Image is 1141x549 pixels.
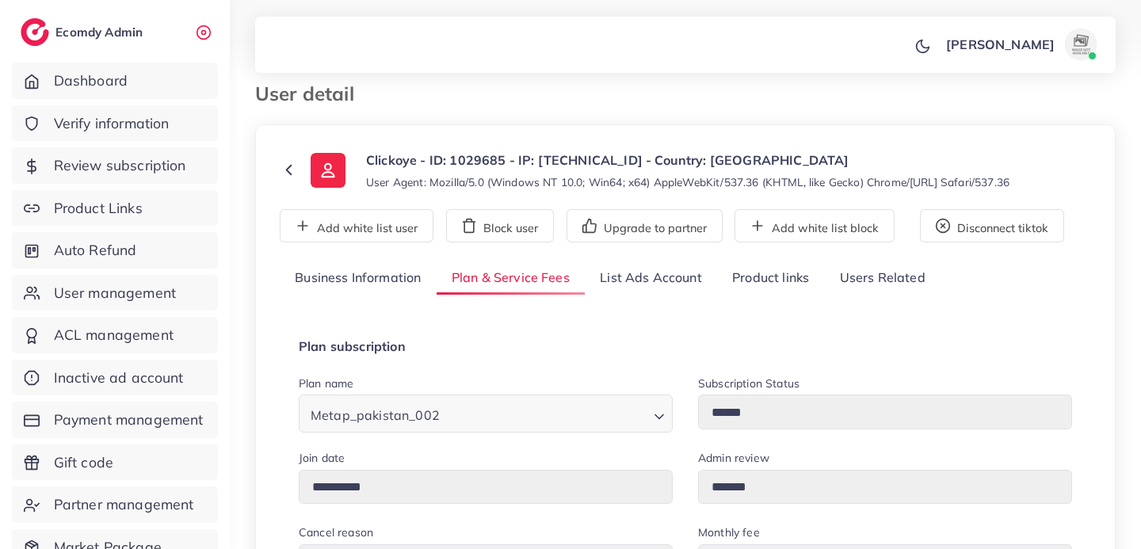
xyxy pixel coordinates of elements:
[55,25,147,40] h2: Ecomdy Admin
[12,105,218,142] a: Verify information
[21,18,49,46] img: logo
[299,339,1072,354] h4: Plan subscription
[54,198,143,219] span: Product Links
[437,261,585,295] a: Plan & Service Fees
[937,29,1103,60] a: [PERSON_NAME]avatar
[307,404,443,427] span: Metap_pakistan_002
[299,450,345,466] label: Join date
[54,113,170,134] span: Verify information
[54,452,113,473] span: Gift code
[311,153,345,188] img: ic-user-info.36bf1079.svg
[12,63,218,99] a: Dashboard
[698,450,769,466] label: Admin review
[280,261,437,295] a: Business Information
[12,402,218,438] a: Payment management
[1065,29,1097,60] img: avatar
[54,155,186,176] span: Review subscription
[698,524,760,540] label: Monthly fee
[54,368,184,388] span: Inactive ad account
[299,524,373,540] label: Cancel reason
[54,494,194,515] span: Partner management
[12,317,218,353] a: ACL management
[920,209,1064,242] button: Disconnect tiktok
[54,71,128,91] span: Dashboard
[255,82,367,105] h3: User detail
[698,376,799,391] label: Subscription Status
[12,275,218,311] a: User management
[21,18,147,46] a: logoEcomdy Admin
[299,395,673,432] div: Search for option
[567,209,723,242] button: Upgrade to partner
[445,400,647,427] input: Search for option
[12,444,218,481] a: Gift code
[12,147,218,184] a: Review subscription
[12,232,218,269] a: Auto Refund
[717,261,824,295] a: Product links
[280,209,433,242] button: Add white list user
[735,209,895,242] button: Add white list block
[299,376,353,391] label: Plan name
[12,360,218,396] a: Inactive ad account
[366,174,1009,190] small: User Agent: Mozilla/5.0 (Windows NT 10.0; Win64; x64) AppleWebKit/537.36 (KHTML, like Gecko) Chro...
[12,486,218,523] a: Partner management
[585,261,717,295] a: List Ads Account
[824,261,940,295] a: Users Related
[946,35,1055,54] p: [PERSON_NAME]
[54,325,174,345] span: ACL management
[446,209,554,242] button: Block user
[54,410,204,430] span: Payment management
[366,151,1009,170] p: Clickoye - ID: 1029685 - IP: [TECHNICAL_ID] - Country: [GEOGRAPHIC_DATA]
[12,190,218,227] a: Product Links
[54,240,137,261] span: Auto Refund
[54,283,176,303] span: User management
